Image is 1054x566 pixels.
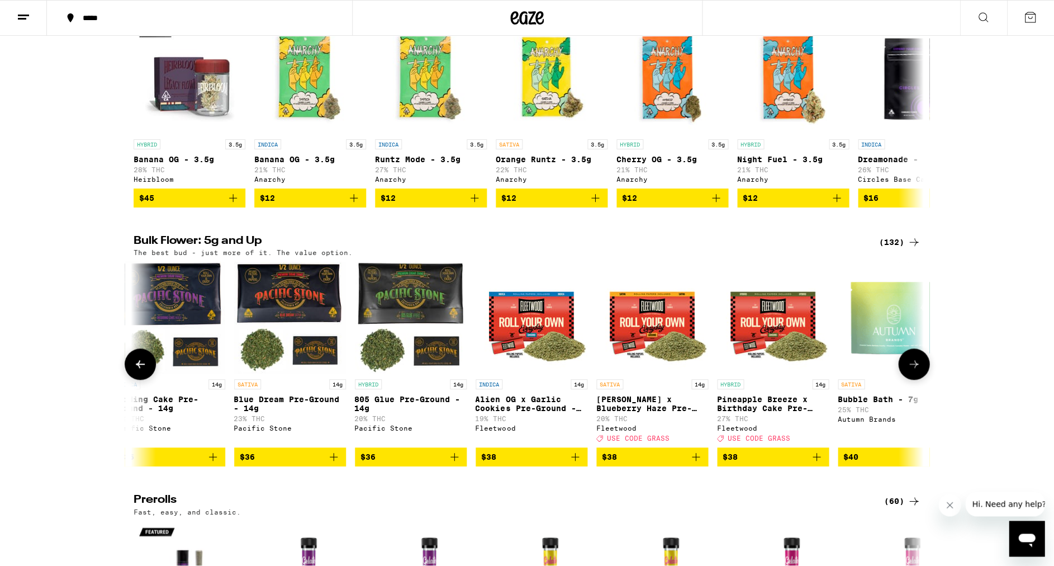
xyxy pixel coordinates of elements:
h2: Prerolls [134,494,866,508]
p: Runtz Mode - 3.5g [375,155,487,164]
h2: Bulk Flower: 5g and Up [134,235,866,249]
div: Pacific Stone [355,424,467,432]
span: $12 [381,194,396,202]
a: Open page for Blue Dream Pre-Ground - 14g from Pacific Stone [234,262,346,447]
span: $38 [723,452,738,461]
div: Fleetwood [476,424,587,432]
p: 27% THC [717,415,829,422]
p: [PERSON_NAME] x Blueberry Haze Pre-Ground - 14g [596,395,708,413]
div: Anarchy [496,176,607,183]
p: Bubble Bath - 7g [838,395,949,404]
p: SATIVA [234,379,261,389]
a: Open page for Pineapple Breeze x Birthday Cake Pre-Ground - 14g from Fleetwood [717,262,829,447]
div: Pacific Stone [113,424,225,432]
p: INDICA [375,139,402,149]
p: 26% THC [858,166,970,173]
img: Anarchy - Runtz Mode - 3.5g [375,22,487,134]
p: 25% THC [838,406,949,413]
span: $45 [139,194,154,202]
img: Fleetwood - Jack Herer x Blueberry Haze Pre-Ground - 14g [596,262,708,374]
span: $16 [863,194,879,202]
button: Add to bag [496,188,607,207]
div: Fleetwood [717,424,829,432]
img: Anarchy - Orange Runtz - 3.5g [496,22,607,134]
button: Add to bag [596,447,708,466]
p: INDICA [858,139,885,149]
p: 805 Glue Pre-Ground - 14g [355,395,467,413]
p: 21% THC [616,166,728,173]
div: Anarchy [375,176,487,183]
span: $38 [602,452,617,461]
p: 14g [208,379,225,389]
div: Anarchy [616,176,728,183]
span: $12 [501,194,516,202]
button: Add to bag [254,188,366,207]
button: Add to bag [375,188,487,207]
p: INDICA [476,379,502,389]
p: SATIVA [838,379,865,389]
a: Open page for Dreamonade - 3.5g from Circles Base Camp [858,22,970,188]
span: USE CODE GRASS [607,435,670,442]
img: Pacific Stone - Wedding Cake Pre-Ground - 14g [113,262,225,374]
p: Night Fuel - 3.5g [737,155,849,164]
p: 19% THC [476,415,587,422]
iframe: Button to launch messaging window [1009,521,1044,556]
span: $36 [360,452,376,461]
p: Dreamonade - 3.5g [858,155,970,164]
iframe: Close message [938,494,961,516]
p: SATIVA [596,379,623,389]
span: Hi. Need any help? [7,8,80,17]
a: Open page for Banana OG - 3.5g from Anarchy [254,22,366,188]
button: Add to bag [113,447,225,466]
a: Open page for Runtz Mode - 3.5g from Anarchy [375,22,487,188]
p: 3.5g [225,139,245,149]
p: 3.5g [587,139,607,149]
span: $12 [260,194,275,202]
p: Pineapple Breeze x Birthday Cake Pre-Ground - 14g [717,395,829,413]
div: Anarchy [737,176,849,183]
p: 28% THC [134,166,245,173]
div: Fleetwood [596,424,708,432]
p: HYBRID [355,379,382,389]
button: Add to bag [737,188,849,207]
iframe: Message from company [965,492,1044,516]
button: Add to bag [234,447,346,466]
a: Open page for Orange Runtz - 3.5g from Anarchy [496,22,607,188]
button: Add to bag [355,447,467,466]
p: SATIVA [496,139,523,149]
button: Add to bag [134,188,245,207]
p: HYBRID [737,139,764,149]
a: (132) [879,235,920,249]
p: HYBRID [616,139,643,149]
p: 20% THC [113,415,225,422]
img: Fleetwood - Alien OG x Garlic Cookies Pre-Ground - 14g [476,262,587,374]
a: (60) [884,494,920,508]
p: 14g [812,379,829,389]
p: Orange Runtz - 3.5g [496,155,607,164]
img: Anarchy - Night Fuel - 3.5g [737,22,849,134]
div: Circles Base Camp [858,176,970,183]
span: $12 [622,194,637,202]
span: $36 [240,452,255,461]
p: 14g [571,379,587,389]
p: INDICA [113,379,140,389]
p: 22% THC [496,166,607,173]
p: Fast, easy, and classic. [134,508,241,515]
p: 23% THC [234,415,346,422]
div: Heirbloom [134,176,245,183]
p: 14g [329,379,346,389]
span: $36 [119,452,134,461]
p: 3.5g [467,139,487,149]
p: 21% THC [254,166,366,173]
p: 3.5g [346,139,366,149]
p: 21% THC [737,166,849,173]
p: 20% THC [355,415,467,422]
p: The best bud - just more of it. The value option. [134,249,353,256]
a: Open page for 805 Glue Pre-Ground - 14g from Pacific Stone [355,262,467,447]
button: Add to bag [717,447,829,466]
a: Open page for Wedding Cake Pre-Ground - 14g from Pacific Stone [113,262,225,447]
div: Anarchy [254,176,366,183]
a: Open page for Cherry OG - 3.5g from Anarchy [616,22,728,188]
